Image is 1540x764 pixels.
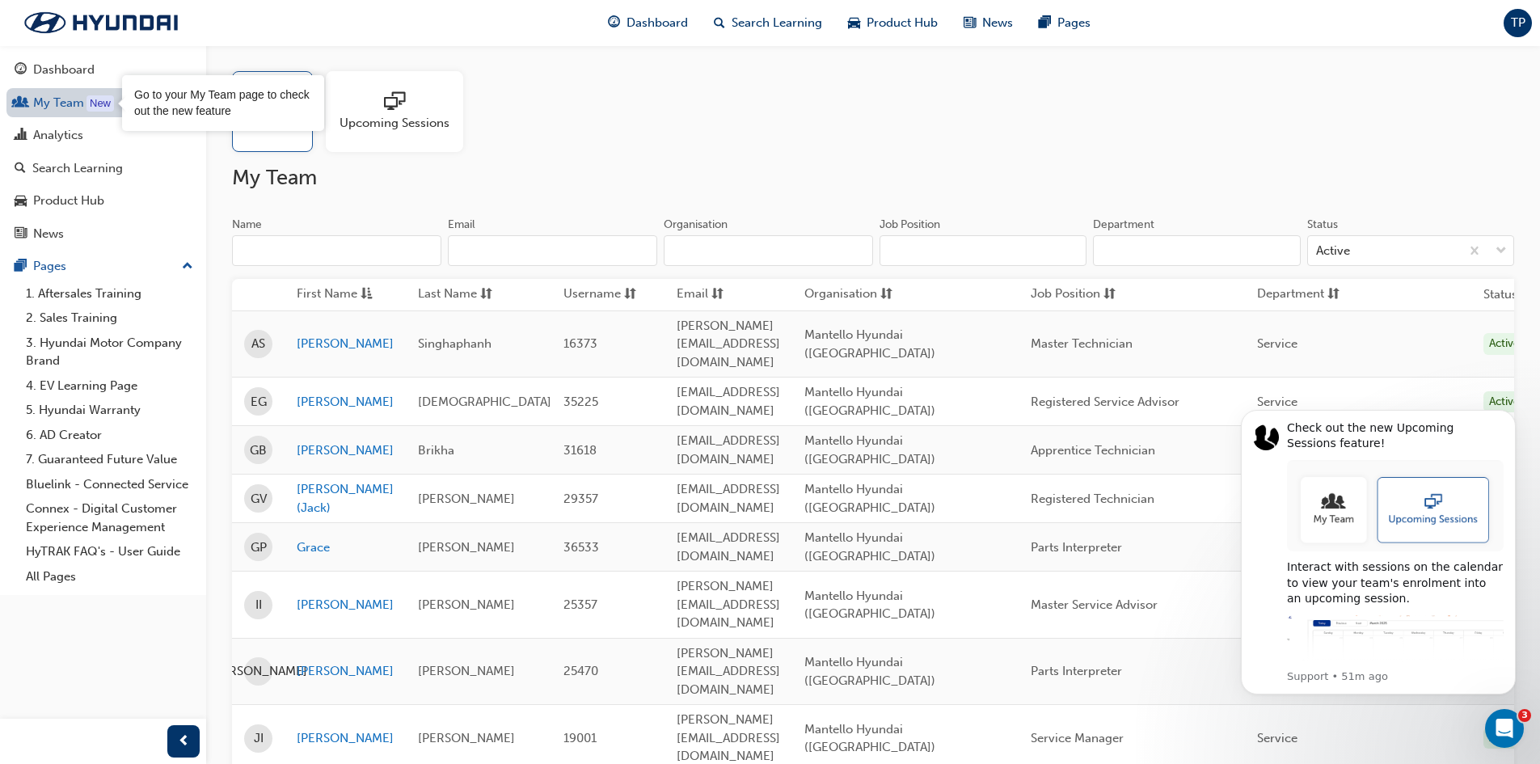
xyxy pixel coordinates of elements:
[232,71,326,152] a: My Team
[677,482,780,515] span: [EMAIL_ADDRESS][DOMAIN_NAME]
[250,441,267,460] span: GB
[210,662,307,681] span: [PERSON_NAME]
[297,662,394,681] a: [PERSON_NAME]
[664,217,728,233] div: Organisation
[1257,395,1297,409] span: Service
[964,13,976,33] span: news-icon
[1316,242,1350,260] div: Active
[418,336,492,351] span: Singhaphanh
[6,219,200,249] a: News
[1031,731,1124,745] span: Service Manager
[1057,14,1091,32] span: Pages
[6,154,200,184] a: Search Learning
[880,217,940,233] div: Job Position
[15,260,27,274] span: pages-icon
[563,336,597,351] span: 16373
[297,393,394,412] a: [PERSON_NAME]
[297,480,394,517] a: [PERSON_NAME] (Jack)
[33,126,83,145] div: Analytics
[19,564,200,589] a: All Pages
[563,443,597,458] span: 31618
[664,235,873,266] input: Organisation
[418,492,515,506] span: [PERSON_NAME]
[361,285,373,305] span: asc-icon
[563,731,597,745] span: 19001
[19,374,200,399] a: 4. EV Learning Page
[804,433,935,466] span: Mantello Hyundai ([GEOGRAPHIC_DATA])
[563,664,598,678] span: 25470
[1483,391,1525,413] div: Active
[835,6,951,40] a: car-iconProduct Hub
[33,257,66,276] div: Pages
[732,14,822,32] span: Search Learning
[134,87,312,119] div: Go to your My Team page to check out the new feature
[15,63,27,78] span: guage-icon
[418,597,515,612] span: [PERSON_NAME]
[297,335,394,353] a: [PERSON_NAME]
[19,423,200,448] a: 6. AD Creator
[480,285,492,305] span: sorting-icon
[804,482,935,515] span: Mantello Hyundai ([GEOGRAPHIC_DATA])
[1031,664,1122,678] span: Parts Interpreter
[563,597,597,612] span: 25357
[251,490,267,509] span: GV
[251,538,267,557] span: GP
[254,729,264,748] span: JI
[15,227,27,242] span: news-icon
[182,256,193,277] span: up-icon
[701,6,835,40] a: search-iconSearch Learning
[251,393,267,412] span: EG
[6,251,200,281] button: Pages
[1483,333,1525,355] div: Active
[6,120,200,150] a: Analytics
[8,6,194,40] img: Trak
[677,530,780,564] span: [EMAIL_ADDRESS][DOMAIN_NAME]
[563,492,598,506] span: 29357
[677,285,708,305] span: Email
[848,13,860,33] span: car-icon
[255,596,262,614] span: II
[563,285,621,305] span: Username
[1518,709,1531,722] span: 3
[418,540,515,555] span: [PERSON_NAME]
[340,114,449,133] span: Upcoming Sessions
[1257,285,1324,305] span: Department
[1031,443,1155,458] span: Apprentice Technician
[297,285,386,305] button: First Nameasc-icon
[6,186,200,216] a: Product Hub
[677,579,780,630] span: [PERSON_NAME][EMAIL_ADDRESS][DOMAIN_NAME]
[19,281,200,306] a: 1. Aftersales Training
[677,319,780,369] span: [PERSON_NAME][EMAIL_ADDRESS][DOMAIN_NAME]
[251,335,265,353] span: AS
[15,129,27,143] span: chart-icon
[880,285,892,305] span: sorting-icon
[86,95,114,112] div: Tooltip anchor
[232,217,262,233] div: Name
[563,540,599,555] span: 36533
[804,285,893,305] button: Organisationsorting-icon
[6,52,200,251] button: DashboardMy TeamAnalyticsSearch LearningProduct HubNews
[951,6,1026,40] a: news-iconNews
[19,539,200,564] a: HyTRAK FAQ's - User Guide
[33,61,95,79] div: Dashboard
[804,285,877,305] span: Organisation
[297,729,394,748] a: [PERSON_NAME]
[6,88,200,118] a: My Team
[1093,235,1300,266] input: Department
[297,285,357,305] span: First Name
[804,589,935,622] span: Mantello Hyundai ([GEOGRAPHIC_DATA])
[33,192,104,210] div: Product Hub
[1327,285,1340,305] span: sorting-icon
[677,285,766,305] button: Emailsorting-icon
[6,55,200,85] a: Dashboard
[677,385,780,418] span: [EMAIL_ADDRESS][DOMAIN_NAME]
[982,14,1013,32] span: News
[418,285,477,305] span: Last Name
